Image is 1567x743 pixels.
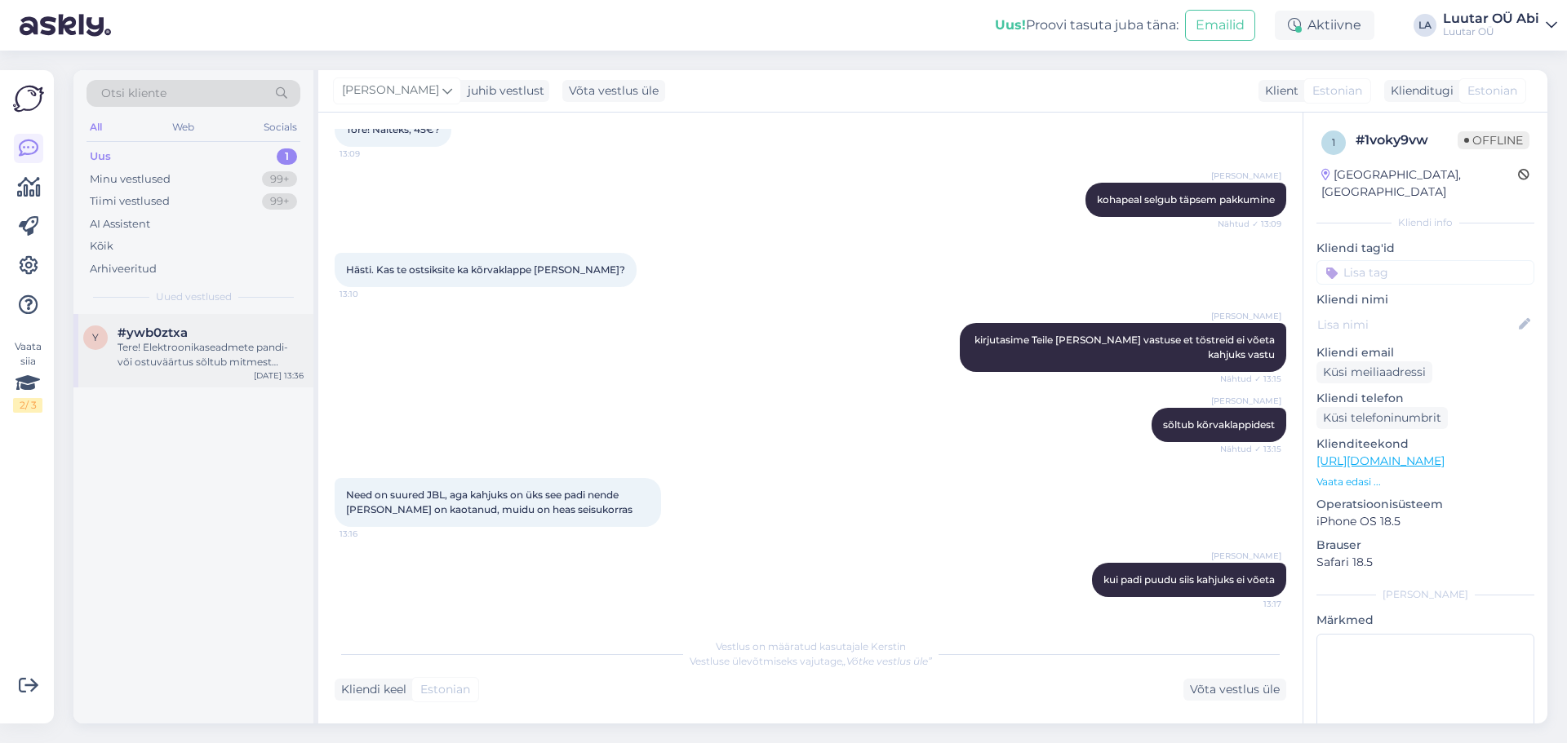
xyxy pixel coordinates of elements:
span: sõltub kõrvaklappidest [1163,418,1275,431]
div: Web [169,117,198,138]
input: Lisa nimi [1317,316,1516,334]
span: Uued vestlused [156,290,232,304]
div: [DATE] 13:36 [254,369,304,382]
span: 13:16 [340,528,401,540]
div: Küsi meiliaadressi [1316,361,1432,383]
span: #ywb0ztxa [118,325,188,340]
div: 2 / 3 [13,398,42,413]
i: „Võtke vestlus üle” [842,655,932,667]
div: # 1voky9vw [1356,130,1458,150]
div: Luutar OÜ Abi [1443,12,1539,25]
span: Otsi kliente [101,85,166,102]
button: Emailid [1185,10,1255,41]
div: 99+ [262,171,297,188]
p: Kliendi nimi [1316,291,1534,308]
div: Tere! Elektroonikaseadmete pandi- või ostuväärtus sõltub mitmest tegurist, sealhulgas brändist, m... [118,340,304,369]
p: Kliendi telefon [1316,390,1534,407]
div: 1 [277,148,297,165]
span: Estonian [1312,82,1362,100]
span: Hästi. Kas te ostsiksite ka kõrvaklappe [PERSON_NAME]? [346,263,625,276]
div: Kõik [90,238,113,254]
span: 1 [1332,136,1335,148]
span: Nähtud ✓ 13:09 [1218,218,1281,230]
p: Märkmed [1316,612,1534,629]
div: Minu vestlused [90,171,171,188]
div: Klient [1258,82,1298,100]
div: All [87,117,105,138]
span: [PERSON_NAME] [1211,310,1281,322]
span: [PERSON_NAME] [1211,550,1281,562]
span: Offline [1458,131,1529,149]
span: Nähtud ✓ 13:15 [1220,443,1281,455]
div: Küsi telefoninumbrit [1316,407,1448,429]
p: Kliendi email [1316,344,1534,361]
div: Tiimi vestlused [90,193,170,210]
div: Kliendi info [1316,215,1534,230]
p: Brauser [1316,537,1534,554]
div: Võta vestlus üle [1183,679,1286,701]
p: Vaata edasi ... [1316,475,1534,489]
span: kui padi puudu siis kahjuks ei võeta [1103,573,1275,586]
p: iPhone OS 18.5 [1316,513,1534,530]
span: [PERSON_NAME] [1211,395,1281,407]
div: Aktiivne [1275,11,1374,40]
div: Vaata siia [13,339,42,413]
div: LA [1414,14,1436,37]
div: [PERSON_NAME] [1316,587,1534,602]
span: Estonian [420,681,470,698]
p: Operatsioonisüsteem [1316,496,1534,513]
div: Võta vestlus üle [562,80,665,102]
div: Luutar OÜ [1443,25,1539,38]
span: Nähtud ✓ 13:15 [1220,373,1281,385]
div: Socials [260,117,300,138]
span: Tore! Näiteks, 45€? [346,123,440,135]
div: Kliendi keel [335,681,406,698]
div: Proovi tasuta juba täna: [995,15,1179,35]
div: AI Assistent [90,216,150,232]
img: Askly Logo [13,83,44,114]
span: 13:10 [340,288,401,300]
p: Kliendi tag'id [1316,240,1534,257]
a: [URL][DOMAIN_NAME] [1316,453,1445,468]
p: Safari 18.5 [1316,554,1534,571]
span: 13:09 [340,148,401,160]
span: [PERSON_NAME] [1211,170,1281,182]
span: 13:17 [1220,598,1281,610]
input: Lisa tag [1316,260,1534,285]
div: 99+ [262,193,297,210]
div: Klienditugi [1384,82,1454,100]
div: Uus [90,148,111,165]
span: y [92,331,99,343]
span: [PERSON_NAME] [342,82,439,100]
span: kohapeal selgub täpsem pakkumine [1097,193,1275,206]
a: Luutar OÜ AbiLuutar OÜ [1443,12,1557,38]
div: [GEOGRAPHIC_DATA], [GEOGRAPHIC_DATA] [1321,166,1518,201]
div: Arhiveeritud [90,261,157,277]
span: kirjutasime Teile [PERSON_NAME] vastuse et töstreid ei võeta kahjuks vastu [974,334,1277,360]
span: Estonian [1467,82,1517,100]
span: Vestluse ülevõtmiseks vajutage [690,655,932,667]
p: Klienditeekond [1316,436,1534,453]
span: Need on suured JBL, aga kahjuks on üks see padi nende [PERSON_NAME] on kaotanud, muidu on heas se... [346,489,633,515]
span: Vestlus on määratud kasutajale Kerstin [716,640,906,652]
div: juhib vestlust [461,82,544,100]
b: Uus! [995,17,1026,33]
